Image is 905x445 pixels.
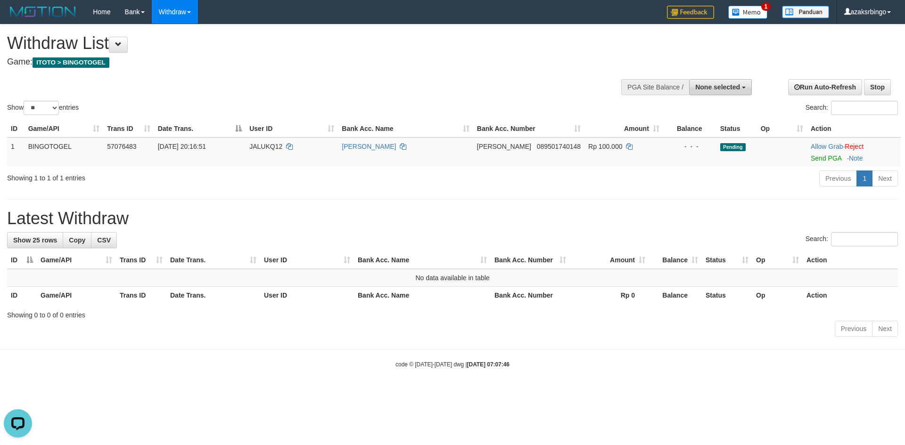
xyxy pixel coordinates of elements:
th: Trans ID: activate to sort column ascending [116,251,166,269]
div: Showing 0 to 0 of 0 entries [7,307,898,320]
th: Action [803,287,898,304]
div: Showing 1 to 1 of 1 entries [7,170,370,183]
th: User ID [260,287,354,304]
button: Open LiveChat chat widget [4,4,32,32]
span: ITOTO > BINGOTOGEL [33,57,109,68]
th: Action [807,120,901,138]
span: JALUKQ12 [249,143,282,150]
th: Action [803,251,898,269]
a: 1 [856,170,872,186]
select: Showentries [24,101,59,115]
th: Game/API [37,287,116,304]
span: · [811,143,845,150]
th: Balance: activate to sort column ascending [649,251,702,269]
th: Op: activate to sort column ascending [757,120,807,138]
a: Next [872,321,898,337]
th: User ID: activate to sort column ascending [246,120,338,138]
label: Show entries [7,101,79,115]
span: 1 [761,2,771,11]
span: 57076483 [107,143,136,150]
th: User ID: activate to sort column ascending [260,251,354,269]
th: Trans ID [116,287,166,304]
th: ID [7,287,37,304]
th: Game/API: activate to sort column ascending [25,120,104,138]
th: Game/API: activate to sort column ascending [37,251,116,269]
th: Trans ID: activate to sort column ascending [103,120,154,138]
a: Next [872,170,898,186]
th: Status [702,287,752,304]
img: MOTION_logo.png [7,5,79,19]
th: Bank Acc. Number [491,287,570,304]
img: Feedback.jpg [667,6,714,19]
th: ID: activate to sort column descending [7,251,37,269]
input: Search: [831,232,898,246]
span: [DATE] 20:16:51 [158,143,206,150]
h4: Game: [7,57,594,67]
td: · [807,138,901,167]
span: CSV [97,236,111,244]
a: Show 25 rows [7,232,63,248]
th: Bank Acc. Number: activate to sort column ascending [473,120,584,138]
label: Search: [806,101,898,115]
h1: Withdraw List [7,34,594,53]
div: - - - [667,142,713,151]
a: [PERSON_NAME] [342,143,396,150]
a: Reject [845,143,864,150]
th: Status [716,120,757,138]
a: Run Auto-Refresh [788,79,862,95]
span: Copy 089501740148 to clipboard [537,143,581,150]
span: Copy [69,236,85,244]
th: Balance [649,287,702,304]
span: [PERSON_NAME] [477,143,531,150]
th: Op [752,287,803,304]
a: Previous [819,170,857,186]
label: Search: [806,232,898,246]
th: Balance [663,120,716,138]
a: Stop [864,79,891,95]
input: Search: [831,101,898,115]
th: Op: activate to sort column ascending [752,251,803,269]
a: Note [849,154,863,162]
span: Rp 100.000 [588,143,622,150]
th: Amount: activate to sort column ascending [570,251,649,269]
td: No data available in table [7,269,898,287]
th: Rp 0 [570,287,649,304]
a: Copy [63,232,91,248]
td: 1 [7,138,25,167]
th: Amount: activate to sort column ascending [584,120,663,138]
th: ID [7,120,25,138]
th: Bank Acc. Name: activate to sort column ascending [354,251,491,269]
img: Button%20Memo.svg [728,6,768,19]
span: Show 25 rows [13,236,57,244]
span: None selected [695,83,740,91]
img: panduan.png [782,6,829,18]
th: Date Trans.: activate to sort column descending [154,120,246,138]
th: Bank Acc. Number: activate to sort column ascending [491,251,570,269]
th: Bank Acc. Name: activate to sort column ascending [338,120,473,138]
th: Bank Acc. Name [354,287,491,304]
a: CSV [91,232,117,248]
th: Status: activate to sort column ascending [702,251,752,269]
th: Date Trans. [166,287,260,304]
div: PGA Site Balance / [621,79,689,95]
button: None selected [689,79,752,95]
a: Send PGA [811,154,841,162]
a: Allow Grab [811,143,843,150]
small: code © [DATE]-[DATE] dwg | [395,361,510,368]
a: Previous [835,321,872,337]
td: BINGOTOGEL [25,138,104,167]
h1: Latest Withdraw [7,209,898,228]
span: Pending [720,143,746,151]
strong: [DATE] 07:07:46 [467,361,510,368]
th: Date Trans.: activate to sort column ascending [166,251,260,269]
